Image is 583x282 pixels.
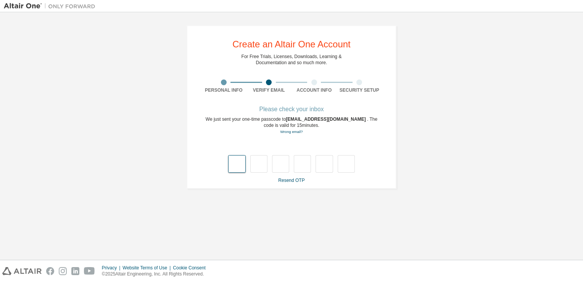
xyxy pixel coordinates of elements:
div: Security Setup [337,87,382,93]
a: Go back to the registration form [280,130,303,134]
a: Resend OTP [278,178,304,183]
div: We just sent your one-time passcode to . The code is valid for 15 minutes. [201,116,382,135]
div: For Free Trials, Licenses, Downloads, Learning & Documentation and so much more. [242,53,342,66]
img: Altair One [4,2,99,10]
div: Website Terms of Use [122,265,173,271]
div: Please check your inbox [201,107,382,112]
div: Privacy [102,265,122,271]
img: linkedin.svg [71,267,79,275]
img: facebook.svg [46,267,54,275]
div: Create an Altair One Account [232,40,351,49]
img: altair_logo.svg [2,267,42,275]
div: Cookie Consent [173,265,210,271]
div: Personal Info [201,87,246,93]
img: youtube.svg [84,267,95,275]
span: [EMAIL_ADDRESS][DOMAIN_NAME] [286,117,367,122]
img: instagram.svg [59,267,67,275]
div: Account Info [291,87,337,93]
p: © 2025 Altair Engineering, Inc. All Rights Reserved. [102,271,210,277]
div: Verify Email [246,87,292,93]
